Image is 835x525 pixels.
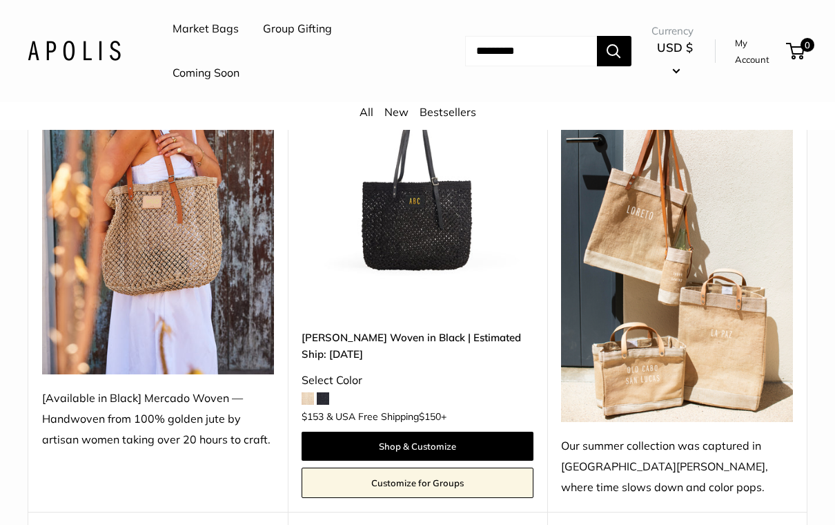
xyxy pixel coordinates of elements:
[302,410,324,423] span: $153
[263,19,332,39] a: Group Gifting
[42,65,274,374] img: [Available in Black] Mercado Woven — Handwoven from 100% golden jute by artisan women taking over...
[597,36,631,66] button: Search
[302,65,533,297] a: Mercado Woven in Black | Estimated Ship: Oct. 19thMercado Woven in Black | Estimated Ship: Oct. 19th
[302,432,533,461] a: Shop & Customize
[420,105,476,119] a: Bestsellers
[419,410,441,423] span: $150
[561,65,793,422] img: Our summer collection was captured in Todos Santos, where time slows down and color pops.
[651,37,699,81] button: USD $
[561,436,793,498] div: Our summer collection was captured in [GEOGRAPHIC_DATA][PERSON_NAME], where time slows down and c...
[384,105,409,119] a: New
[657,40,693,55] span: USD $
[360,105,373,119] a: All
[42,388,274,450] div: [Available in Black] Mercado Woven — Handwoven from 100% golden jute by artisan women taking over...
[735,35,781,68] a: My Account
[302,468,533,498] a: Customize for Groups
[28,41,121,61] img: Apolis
[302,370,533,391] div: Select Color
[326,412,446,421] span: & USA Free Shipping +
[651,21,699,41] span: Currency
[173,19,239,39] a: Market Bags
[800,38,814,52] span: 0
[173,63,239,84] a: Coming Soon
[302,65,533,297] img: Mercado Woven in Black | Estimated Ship: Oct. 19th
[302,330,533,362] a: [PERSON_NAME] Woven in Black | Estimated Ship: [DATE]
[787,43,805,59] a: 0
[465,36,597,66] input: Search...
